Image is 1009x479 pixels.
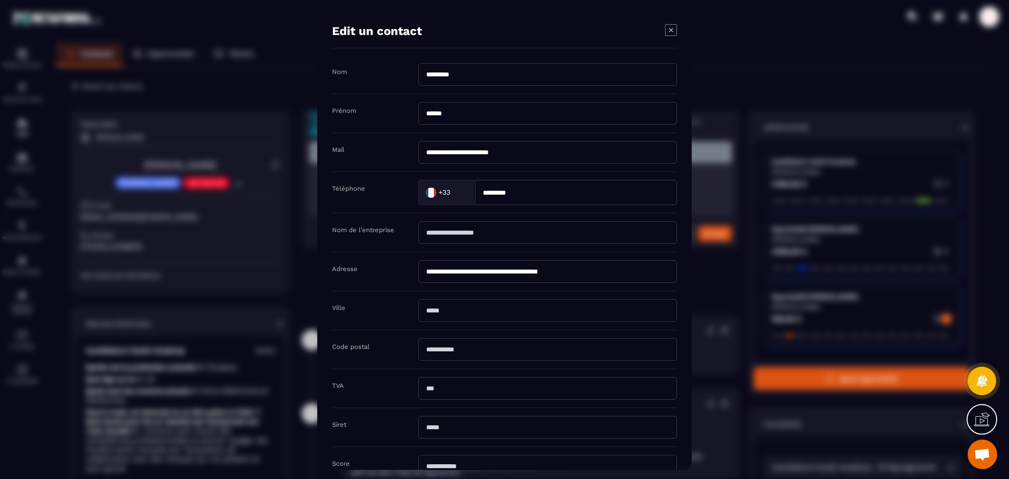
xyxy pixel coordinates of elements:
label: Siret [332,421,346,428]
input: Search for option [452,185,465,200]
label: Code postal [332,343,370,350]
label: Score [332,460,350,467]
label: Téléphone [332,185,365,192]
label: Prénom [332,107,356,114]
span: +33 [438,187,450,197]
label: Adresse [332,265,358,273]
label: Nom [332,68,347,75]
label: TVA [332,382,344,389]
div: Search for option [418,180,475,205]
label: Mail [332,146,344,153]
h4: Edit un contact [332,24,422,38]
label: Ville [332,304,345,311]
a: Ouvrir le chat [968,440,997,469]
img: Country Flag [421,182,441,202]
label: Nom de l'entreprise [332,226,394,234]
